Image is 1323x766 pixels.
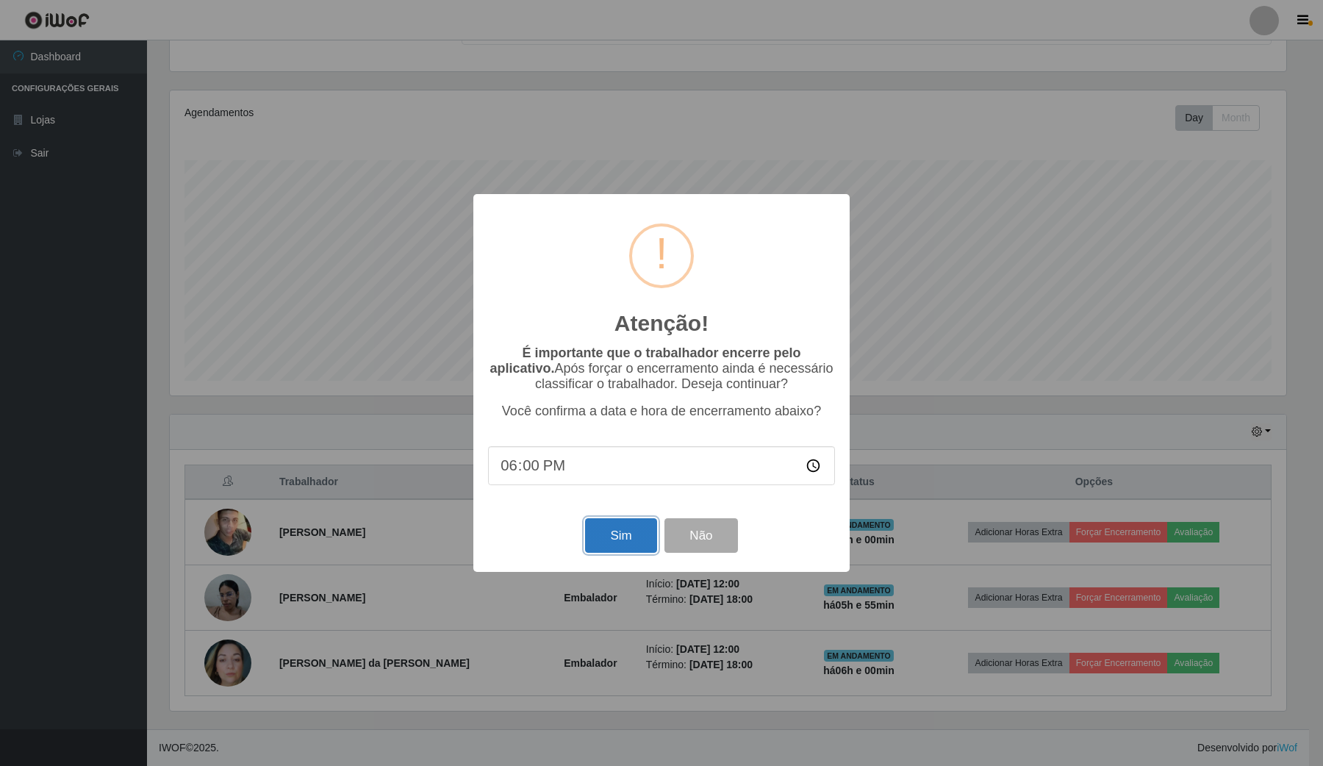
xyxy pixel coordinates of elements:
button: Não [664,518,737,553]
button: Sim [585,518,656,553]
p: Após forçar o encerramento ainda é necessário classificar o trabalhador. Deseja continuar? [488,346,835,392]
p: Você confirma a data e hora de encerramento abaixo? [488,404,835,419]
b: É importante que o trabalhador encerre pelo aplicativo. [490,346,800,376]
h2: Atenção! [614,310,709,337]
